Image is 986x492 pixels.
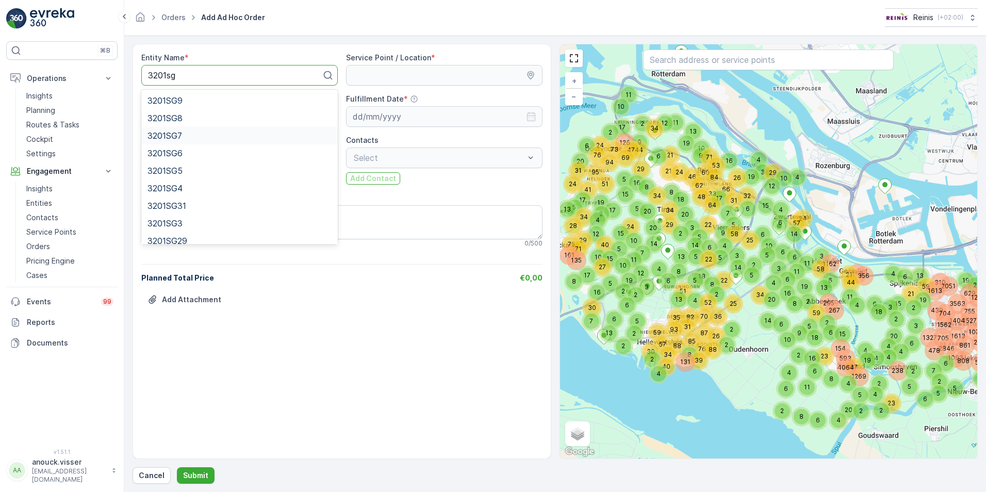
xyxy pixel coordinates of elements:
a: Cockpit [22,132,118,146]
div: 6 [579,138,585,144]
div: 3 [755,165,770,180]
div: 44 [631,142,647,158]
div: 53 [709,158,715,164]
div: 4 [717,238,732,254]
div: 20 [573,154,579,160]
div: 57 [789,216,795,222]
div: 4 [590,212,605,228]
div: 5 [713,250,719,256]
div: 94 [602,155,608,161]
div: 40 [597,237,603,243]
div: 31 [570,163,577,169]
div: 7 [635,245,650,261]
div: 10 [613,99,619,105]
div: 6 [787,250,793,256]
div: 71 [702,150,717,165]
div: 19 [593,195,609,210]
span: 3201SG29 [147,236,187,245]
div: 41 [580,182,586,188]
div: 47 [623,142,630,149]
div: 11 [668,115,683,130]
div: 10 [776,171,792,186]
div: 13 [673,249,689,265]
div: 2 [594,206,609,222]
div: 6 [651,149,657,155]
div: 34 [662,203,678,218]
div: 6 [755,227,770,242]
a: Pricing Engine [22,254,118,268]
a: Settings [22,146,118,161]
div: 34 [662,203,668,209]
div: 13 [673,249,680,255]
div: 22 [700,217,706,223]
div: 12 [657,116,663,122]
p: Operations [27,73,97,84]
div: 10 [626,233,632,239]
div: 20 [646,220,652,226]
div: 40 [597,237,613,253]
div: 17 [575,192,581,199]
div: 66 [718,182,734,197]
div: 12 [764,178,770,185]
a: Orders [161,13,186,22]
label: Contacts [346,136,379,144]
div: 22 [701,252,707,258]
div: 9 [715,225,731,241]
div: 22 [700,217,716,233]
div: 12 [657,116,672,131]
div: 6 [773,215,779,221]
div: 11 [626,252,642,268]
div: 19 [744,169,759,185]
div: 5 [630,201,645,217]
div: 25 [742,233,748,239]
span: 3201SG5 [147,166,183,175]
div: 11 [621,87,627,93]
div: 12 [588,226,604,242]
div: 21 [661,163,677,179]
div: 34 [649,188,655,194]
div: 17 [712,191,718,197]
div: 32 [740,188,746,194]
p: Planning [26,105,55,116]
div: 94 [602,155,617,170]
div: 2 [635,116,641,122]
label: Fulfillment Date [346,94,404,103]
div: 29 [576,233,582,239]
div: 8 [639,179,654,195]
a: View Fullscreen [566,51,582,66]
div: 10 [761,238,777,254]
div: 62 [692,178,707,193]
div: 15 [758,198,774,214]
a: Planning [22,103,118,118]
div: 57 [789,216,804,231]
span: 3201SG31 [147,201,186,210]
p: Reinis [913,12,933,23]
div: 9 [632,135,638,141]
div: 17 [605,203,611,209]
div: 8 [664,185,679,200]
div: 14 [687,238,694,244]
p: ( +02:00 ) [938,13,963,22]
div: 5 [692,229,708,245]
p: Contacts [26,212,58,223]
div: 4 [590,212,596,219]
div: 20 [573,154,588,169]
div: 5 [726,217,732,223]
label: Service Point / Location [346,53,431,62]
div: 10 [694,141,709,156]
div: 18 [673,192,688,207]
div: 14 [786,226,802,242]
div: 14 [646,236,652,242]
div: 5 [567,200,573,206]
span: + [572,76,577,85]
div: 46 [684,169,700,185]
div: 6 [702,240,708,246]
div: 16 [721,153,728,159]
a: Insights [22,89,118,103]
div: 17 [615,120,621,126]
div: 24 [672,165,678,171]
div: 3 [729,248,735,254]
div: 6 [740,201,755,217]
div: 4 [773,202,779,208]
div: 9 [693,148,699,154]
